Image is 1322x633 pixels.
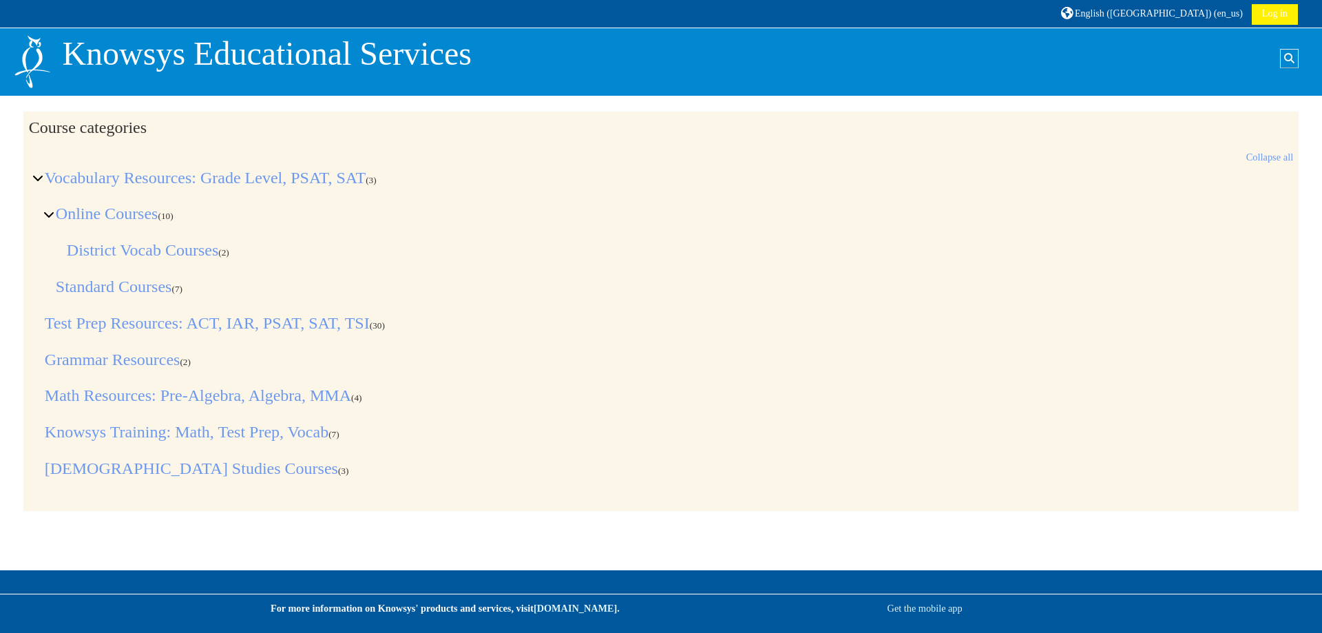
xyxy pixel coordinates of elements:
[45,423,328,441] a: Knowsys Training: Math, Test Prep, Vocab
[56,278,172,295] a: Standard Courses
[1246,152,1294,163] a: Collapse all
[534,603,617,614] a: [DOMAIN_NAME]
[370,320,385,331] span: Number of courses
[1252,4,1298,25] a: Log in
[171,284,182,294] span: Number of courses
[1075,8,1243,19] span: English ([GEOGRAPHIC_DATA]) ‎(en_us)‎
[338,466,349,476] span: Number of courses
[56,205,158,222] a: Online Courses
[29,118,1293,138] h2: Course categories
[271,603,620,614] strong: For more information on Knowsys' products and services, visit .
[1059,3,1245,24] a: English ([GEOGRAPHIC_DATA]) ‎(en_us)‎
[158,211,173,221] span: Number of courses
[45,459,338,477] a: [DEMOGRAPHIC_DATA] Studies Courses
[180,357,191,367] span: Number of courses
[351,393,362,403] span: Number of courses
[366,175,377,185] span: Number of courses
[62,34,472,74] p: Knowsys Educational Services
[67,241,218,259] a: District Vocab Courses
[13,55,52,66] a: Home
[45,386,351,404] a: Math Resources: Pre-Algebra, Algebra, MMA
[13,34,52,90] img: Logo
[218,247,229,258] span: Number of courses
[888,603,963,614] a: Get the mobile app
[45,351,180,369] a: Grammar Resources
[45,169,366,187] a: Vocabulary Resources: Grade Level, PSAT, SAT
[45,314,370,332] a: Test Prep Resources: ACT, IAR, PSAT, SAT, TSI
[328,429,339,439] span: Number of courses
